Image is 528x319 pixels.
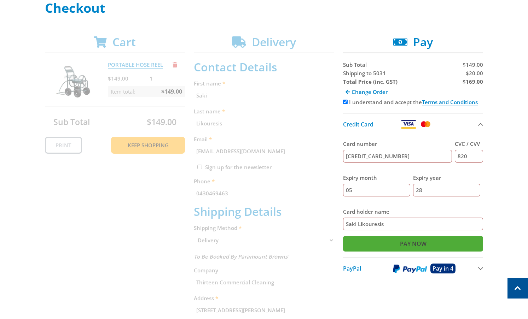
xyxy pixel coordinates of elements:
[343,78,398,85] strong: Total Price (inc. GST)
[413,173,480,182] label: Expiry year
[343,265,361,272] span: PayPal
[413,184,480,196] input: YY
[343,100,348,104] input: Please accept the terms and conditions.
[352,88,388,95] span: Change Order
[343,173,410,182] label: Expiry month
[343,120,373,128] span: Credit Card
[455,140,483,148] label: CVC / CVV
[343,113,483,134] button: Credit Card
[343,184,410,196] input: MM
[45,1,483,15] h1: Checkout
[343,70,386,77] span: Shipping to 5031
[463,78,483,85] strong: $169.00
[422,99,478,106] a: Terms and Conditions
[343,207,483,216] label: Card holder name
[419,120,432,129] img: Mastercard
[343,86,390,98] a: Change Order
[343,140,452,148] label: Card number
[466,70,483,77] span: $20.00
[401,120,416,129] img: Visa
[343,257,483,279] button: PayPal Pay in 4
[349,99,478,106] label: I understand and accept the
[393,264,427,273] img: PayPal
[463,61,483,68] span: $149.00
[343,236,483,252] input: Pay Now
[433,265,453,272] span: Pay in 4
[343,61,367,68] span: Sub Total
[413,34,433,49] span: Pay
